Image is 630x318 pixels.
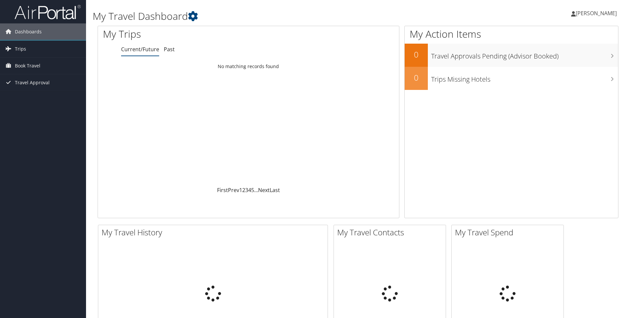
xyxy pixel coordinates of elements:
[254,186,258,194] span: …
[405,49,428,60] h2: 0
[337,227,446,238] h2: My Travel Contacts
[248,186,251,194] a: 4
[405,44,618,67] a: 0Travel Approvals Pending (Advisor Booked)
[431,71,618,84] h3: Trips Missing Hotels
[405,27,618,41] h1: My Action Items
[93,9,446,23] h1: My Travel Dashboard
[103,27,269,41] h1: My Trips
[217,186,228,194] a: First
[242,186,245,194] a: 2
[98,60,399,72] td: No matching records found
[121,46,159,53] a: Current/Future
[576,10,617,17] span: [PERSON_NAME]
[15,23,42,40] span: Dashboards
[571,3,623,23] a: [PERSON_NAME]
[239,186,242,194] a: 1
[251,186,254,194] a: 5
[245,186,248,194] a: 3
[228,186,239,194] a: Prev
[15,58,40,74] span: Book Travel
[270,186,280,194] a: Last
[405,72,428,83] h2: 0
[102,227,328,238] h2: My Travel History
[431,48,618,61] h3: Travel Approvals Pending (Advisor Booked)
[15,4,81,20] img: airportal-logo.png
[15,41,26,57] span: Trips
[405,67,618,90] a: 0Trips Missing Hotels
[15,74,50,91] span: Travel Approval
[455,227,563,238] h2: My Travel Spend
[258,186,270,194] a: Next
[164,46,175,53] a: Past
